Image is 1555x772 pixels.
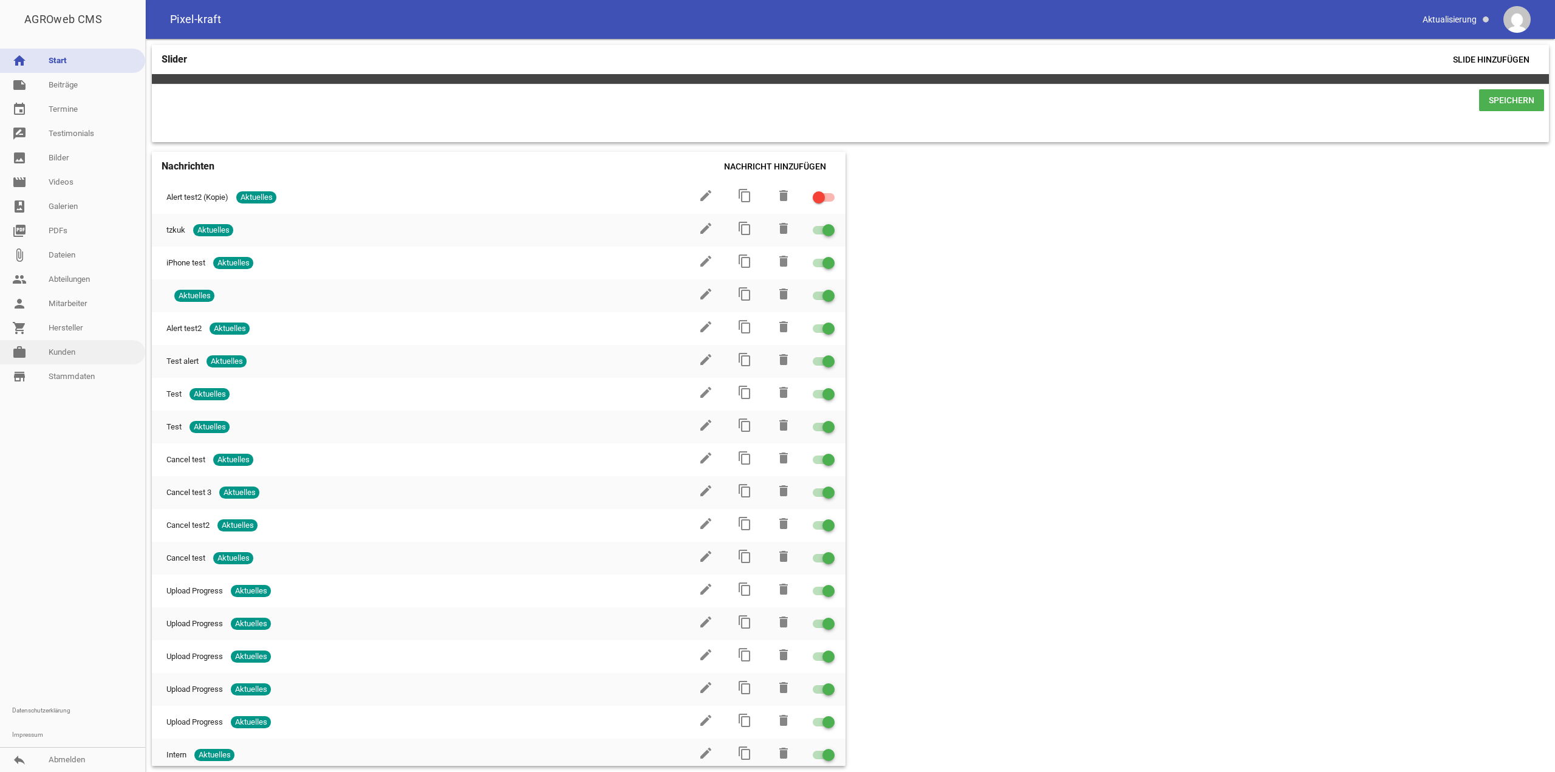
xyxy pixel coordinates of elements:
[699,392,713,401] a: edit
[166,651,223,663] span: Upload Progress
[737,516,752,531] i: content_copy
[166,454,205,466] span: Cancel test
[12,151,27,165] i: image
[699,491,713,500] a: edit
[737,483,752,498] i: content_copy
[737,582,752,596] i: content_copy
[699,327,713,336] a: edit
[699,753,713,762] a: edit
[699,294,713,303] a: edit
[699,196,713,205] a: edit
[213,257,253,269] span: Aktuelles
[699,451,713,465] i: edit
[12,272,27,287] i: people
[737,385,752,400] i: content_copy
[737,221,752,236] i: content_copy
[190,421,230,433] span: Aktuelles
[699,483,713,498] i: edit
[699,622,713,631] a: edit
[776,254,791,268] i: delete
[12,224,27,238] i: picture_as_pdf
[12,53,27,68] i: home
[776,647,791,662] i: delete
[231,651,271,663] span: Aktuelles
[699,188,713,203] i: edit
[776,287,791,301] i: delete
[170,14,221,25] span: Pixel-kraft
[166,421,182,433] span: Test
[190,388,230,400] span: Aktuelles
[166,355,199,367] span: Test alert
[737,319,752,334] i: content_copy
[776,615,791,629] i: delete
[699,254,713,268] i: edit
[776,319,791,334] i: delete
[737,680,752,695] i: content_copy
[231,683,271,695] span: Aktuelles
[699,385,713,400] i: edit
[737,647,752,662] i: content_copy
[699,516,713,531] i: edit
[776,582,791,596] i: delete
[217,519,258,531] span: Aktuelles
[699,688,713,697] a: edit
[776,483,791,498] i: delete
[699,556,713,565] a: edit
[166,191,228,203] span: Alert test2 (Kopie)
[12,102,27,117] i: event
[737,746,752,760] i: content_copy
[776,221,791,236] i: delete
[12,248,27,262] i: attach_file
[776,188,791,203] i: delete
[776,746,791,760] i: delete
[699,418,713,432] i: edit
[12,321,27,335] i: shopping_cart
[737,451,752,465] i: content_copy
[207,355,247,367] span: Aktuelles
[714,155,836,177] span: Nachricht hinzufügen
[699,287,713,301] i: edit
[776,713,791,728] i: delete
[231,618,271,630] span: Aktuelles
[12,175,27,190] i: movie
[699,458,713,467] a: edit
[737,549,752,564] i: content_copy
[166,716,223,728] span: Upload Progress
[737,615,752,629] i: content_copy
[699,680,713,695] i: edit
[776,680,791,695] i: delete
[699,589,713,598] a: edit
[166,388,182,400] span: Test
[213,552,253,564] span: Aktuelles
[737,418,752,432] i: content_copy
[699,720,713,729] a: edit
[699,647,713,662] i: edit
[162,157,214,176] h4: Nachrichten
[776,352,791,367] i: delete
[699,425,713,434] a: edit
[12,369,27,384] i: store_mall_directory
[166,585,223,597] span: Upload Progress
[174,290,214,302] span: Aktuelles
[699,746,713,760] i: edit
[699,582,713,596] i: edit
[699,221,713,236] i: edit
[737,188,752,203] i: content_copy
[12,199,27,214] i: photo_album
[166,519,210,531] span: Cancel test2
[166,749,186,761] span: Intern
[699,655,713,664] a: edit
[699,352,713,367] i: edit
[210,323,250,335] span: Aktuelles
[737,352,752,367] i: content_copy
[699,524,713,533] a: edit
[162,50,187,69] h4: Slider
[776,451,791,465] i: delete
[699,261,713,270] a: edit
[213,454,253,466] span: Aktuelles
[219,487,259,499] span: Aktuelles
[776,418,791,432] i: delete
[12,78,27,92] i: note
[699,615,713,629] i: edit
[166,257,205,269] span: iPhone test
